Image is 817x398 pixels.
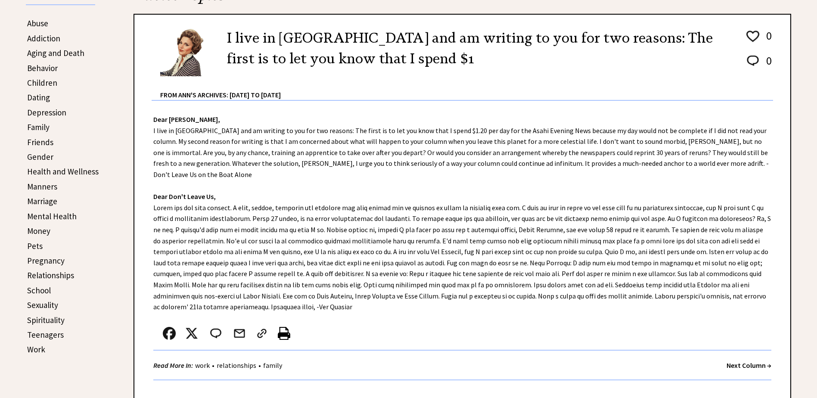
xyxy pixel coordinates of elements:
a: Spirituality [27,315,65,325]
a: Manners [27,181,57,192]
a: family [261,361,284,370]
img: mail.png [233,327,246,340]
a: Money [27,226,50,236]
a: Relationships [27,270,74,280]
td: 0 [762,28,772,53]
a: Next Column → [727,361,771,370]
a: Aging and Death [27,48,84,58]
div: From Ann's Archives: [DATE] to [DATE] [160,77,773,100]
a: work [193,361,212,370]
a: Family [27,122,50,132]
a: Marriage [27,196,57,206]
a: Friends [27,137,53,147]
a: Children [27,78,57,88]
a: Teenagers [27,330,64,340]
strong: Dear Don't Leave Us, [153,192,216,201]
div: I live in [GEOGRAPHIC_DATA] and am writing to you for two reasons: The first is to let you know t... [134,101,790,389]
td: 0 [762,53,772,76]
img: message_round%202.png [208,327,223,340]
img: link_02.png [255,327,268,340]
div: • • [153,360,284,371]
a: relationships [214,361,258,370]
img: x_small.png [185,327,198,340]
a: Behavior [27,63,58,73]
a: Mental Health [27,211,77,221]
strong: Read More In: [153,361,193,370]
a: Depression [27,107,66,118]
a: Dating [27,92,50,103]
a: Abuse [27,18,48,28]
a: Gender [27,152,53,162]
a: Health and Wellness [27,166,99,177]
img: printer%20icon.png [278,327,290,340]
img: facebook.png [163,327,176,340]
a: Pets [27,241,43,251]
a: Pregnancy [27,255,65,266]
a: Work [27,344,45,354]
a: School [27,285,51,295]
img: message_round%202.png [745,54,761,68]
img: Ann6%20v2%20small.png [160,28,214,76]
img: heart_outline%201.png [745,29,761,44]
a: Addiction [27,33,60,44]
strong: Dear [PERSON_NAME], [153,115,220,124]
h2: I live in [GEOGRAPHIC_DATA] and am writing to you for two reasons: The first is to let you know t... [227,28,732,69]
a: Sexuality [27,300,58,310]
